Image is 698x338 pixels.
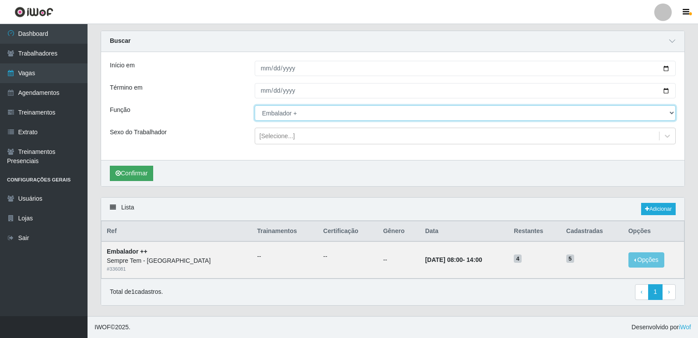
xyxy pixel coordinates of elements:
span: 4 [514,254,522,263]
span: © 2025 . [95,323,130,332]
div: # 336081 [107,265,246,273]
label: Função [110,105,130,115]
a: Adicionar [641,203,676,215]
strong: - [425,256,482,263]
th: Opções [623,221,684,242]
th: Certificação [318,221,378,242]
div: Lista [101,198,684,221]
th: Restantes [509,221,561,242]
div: [Selecione...] [260,132,295,141]
input: 00/00/0000 [255,83,676,98]
span: ‹ [641,288,643,295]
a: Next [662,284,676,300]
time: 14:00 [467,256,482,263]
span: › [668,288,670,295]
ul: -- [323,252,373,261]
td: -- [378,241,420,278]
nav: pagination [635,284,676,300]
span: 5 [566,254,574,263]
label: Sexo do Trabalhador [110,128,167,137]
th: Gênero [378,221,420,242]
input: 00/00/0000 [255,61,676,76]
span: IWOF [95,324,111,331]
a: 1 [648,284,663,300]
p: Total de 1 cadastros. [110,287,163,296]
a: Previous [635,284,649,300]
ul: -- [257,252,312,261]
th: Cadastradas [561,221,623,242]
div: Sempre Tem - [GEOGRAPHIC_DATA] [107,256,246,265]
th: Data [420,221,509,242]
a: iWof [679,324,691,331]
button: Confirmar [110,166,153,181]
th: Trainamentos [252,221,318,242]
img: CoreUI Logo [14,7,53,17]
label: Término em [110,83,143,92]
span: Desenvolvido por [631,323,691,332]
button: Opções [628,252,664,268]
time: [DATE] 08:00 [425,256,463,263]
th: Ref [102,221,252,242]
label: Início em [110,61,135,70]
strong: Embalador ++ [107,248,147,255]
strong: Buscar [110,37,130,44]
